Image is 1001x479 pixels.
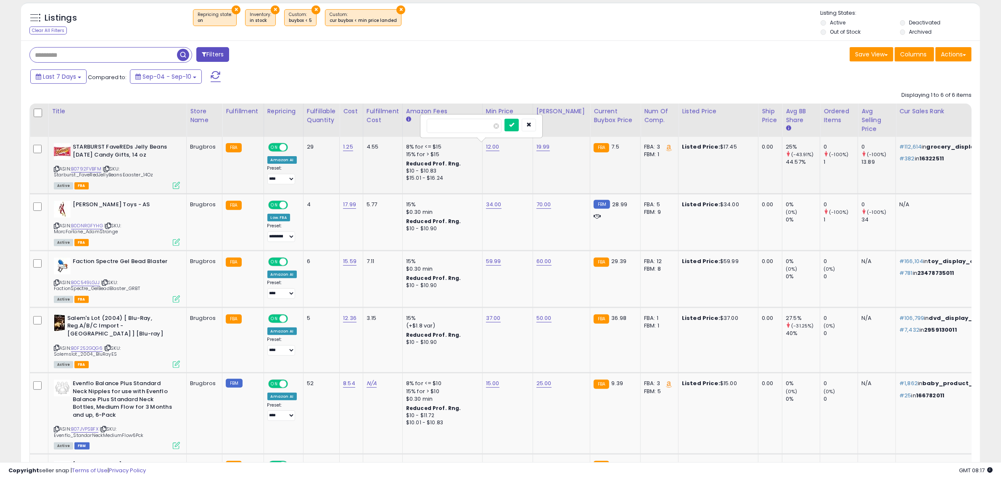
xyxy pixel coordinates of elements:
[54,239,73,246] span: All listings currently available for purchase on Amazon
[73,143,175,161] b: STARBURST FaveREDs Jelly Beans [DATE] Candy Gifts, 14 oz
[762,258,776,265] div: 0.00
[786,273,820,280] div: 0%
[29,27,67,35] div: Clear All Filters
[267,393,297,400] div: Amazon AI
[72,466,108,474] a: Terms of Use
[286,202,300,209] span: OFF
[367,314,396,322] div: 3.15
[54,442,73,450] span: All listings currently available for purchase on Amazon
[343,200,356,209] a: 17.99
[786,158,820,166] div: 44.57%
[406,160,461,167] b: Reduced Prof. Rng.
[54,258,71,274] img: 41gFU5FhfKL._SL40_.jpg
[312,5,320,14] button: ×
[824,158,858,166] div: 1
[330,18,397,24] div: cur buybox < min price landed
[682,200,720,208] b: Listed Price:
[786,330,820,337] div: 40%
[919,154,944,162] span: 16322511
[286,258,300,266] span: OFF
[682,379,720,387] b: Listed Price:
[54,258,180,302] div: ASIN:
[786,266,798,272] small: (0%)
[54,201,180,245] div: ASIN:
[406,331,461,338] b: Reduced Prof. Rng.
[406,419,476,426] div: $10.01 - $10.83
[486,107,529,116] div: Min Price
[786,107,816,125] div: Avg BB Share
[269,202,280,209] span: ON
[824,388,835,395] small: (0%)
[267,280,297,299] div: Preset:
[486,379,499,388] a: 15.00
[54,279,140,292] span: | SKU: FactionSpectre_GelBeadBlaster_GRBT
[594,314,609,324] small: FBA
[786,125,791,132] small: Avg BB Share.
[536,379,552,388] a: 25.00
[232,5,240,14] button: ×
[250,18,271,24] div: in stock
[682,107,755,116] div: Listed Price
[54,182,73,189] span: All listings currently available for purchase on Amazon
[861,380,889,387] div: N/A
[829,209,848,216] small: (-100%)
[74,239,89,246] span: FBA
[786,314,820,322] div: 27.5%
[406,258,476,265] div: 15%
[824,258,858,265] div: 0
[406,151,476,158] div: 15% for > $15
[824,322,835,329] small: (0%)
[406,380,476,387] div: 8% for <= $10
[821,9,980,17] p: Listing States:
[109,466,146,474] a: Privacy Policy
[71,279,100,286] a: B0C549LGJJ
[824,314,858,322] div: 0
[644,388,672,395] div: FBM: 5
[594,200,610,209] small: FBM
[367,107,399,125] div: Fulfillment Cost
[594,380,609,389] small: FBA
[824,273,858,280] div: 0
[71,345,103,352] a: B0F252GQG6
[54,222,121,235] span: | SKU: MarcFarlane_AdamStrange
[269,144,280,151] span: ON
[406,168,476,175] div: $10 - $10.83
[406,201,476,208] div: 15%
[45,12,77,24] h5: Listings
[71,426,98,433] a: B07JVPSBFX
[143,72,191,81] span: Sep-04 - Sep-10
[226,201,241,210] small: FBA
[343,257,357,266] a: 15.59
[343,379,355,388] a: 8.54
[762,107,779,125] div: Ship Price
[406,107,479,116] div: Amazon Fees
[52,107,183,116] div: Title
[917,269,954,277] span: 23478735011
[226,107,260,116] div: Fulfillment
[343,143,353,151] a: 1.25
[54,380,71,397] img: 41jEO49mOBL._SL40_.jpg
[786,395,820,403] div: 0%
[406,388,476,395] div: 15% for > $10
[916,391,944,399] span: 166782011
[30,69,87,84] button: Last 7 Days
[899,391,911,399] span: #25
[682,257,720,265] b: Listed Price:
[861,258,889,265] div: N/A
[307,314,333,322] div: 5
[267,165,297,184] div: Preset:
[74,361,89,368] span: FBA
[406,395,476,403] div: $0.30 min
[8,467,146,475] div: seller snap | |
[762,201,776,208] div: 0.00
[226,143,241,152] small: FBA
[406,404,461,412] b: Reduced Prof. Rng.
[54,361,73,368] span: All listings currently available for purchase on Amazon
[269,258,280,266] span: ON
[343,314,357,322] a: 12.36
[612,200,627,208] span: 28.99
[900,50,927,59] span: Columns
[307,143,333,151] div: 29
[267,107,300,116] div: Repricing
[74,296,89,303] span: FBA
